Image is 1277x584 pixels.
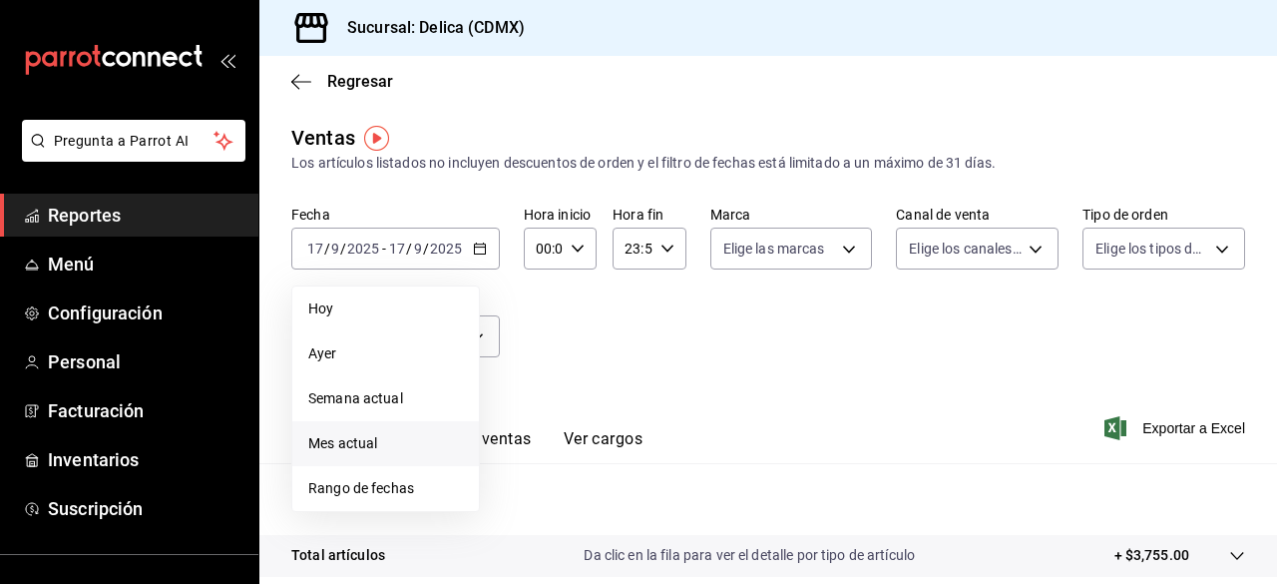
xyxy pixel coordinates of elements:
[306,241,324,257] input: --
[388,241,406,257] input: --
[364,126,389,151] img: Tooltip marker
[291,123,355,153] div: Ventas
[48,446,242,473] span: Inventarios
[308,343,463,364] span: Ayer
[308,433,463,454] span: Mes actual
[406,241,412,257] span: /
[413,241,423,257] input: --
[291,72,393,91] button: Regresar
[323,429,642,463] div: navigation tabs
[613,208,685,222] label: Hora fin
[429,241,463,257] input: ----
[291,208,500,222] label: Fecha
[291,153,1245,174] div: Los artículos listados no incluyen descuentos de orden y el filtro de fechas está limitado a un m...
[340,241,346,257] span: /
[1108,416,1245,440] button: Exportar a Excel
[1114,545,1189,566] p: + $3,755.00
[48,202,242,229] span: Reportes
[710,208,873,222] label: Marca
[14,145,245,166] a: Pregunta a Parrot AI
[48,495,242,522] span: Suscripción
[22,120,245,162] button: Pregunta a Parrot AI
[291,545,385,566] p: Total artículos
[324,241,330,257] span: /
[524,208,597,222] label: Hora inicio
[308,298,463,319] span: Hoy
[723,239,825,259] span: Elige las marcas
[1095,239,1208,259] span: Elige los tipos de orden
[564,429,643,463] button: Ver cargos
[219,52,235,68] button: open_drawer_menu
[291,487,1245,511] p: Resumen
[330,241,340,257] input: --
[48,299,242,326] span: Configuración
[48,251,242,278] span: Menú
[423,241,429,257] span: /
[584,545,915,566] p: Da clic en la fila para ver el detalle por tipo de artículo
[453,429,532,463] button: Ver ventas
[48,397,242,424] span: Facturación
[896,208,1059,222] label: Canal de venta
[331,16,525,40] h3: Sucursal: Delica (CDMX)
[308,388,463,409] span: Semana actual
[308,478,463,499] span: Rango de fechas
[327,72,393,91] span: Regresar
[1082,208,1245,222] label: Tipo de orden
[346,241,380,257] input: ----
[48,348,242,375] span: Personal
[909,239,1022,259] span: Elige los canales de venta
[54,131,214,152] span: Pregunta a Parrot AI
[382,241,386,257] span: -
